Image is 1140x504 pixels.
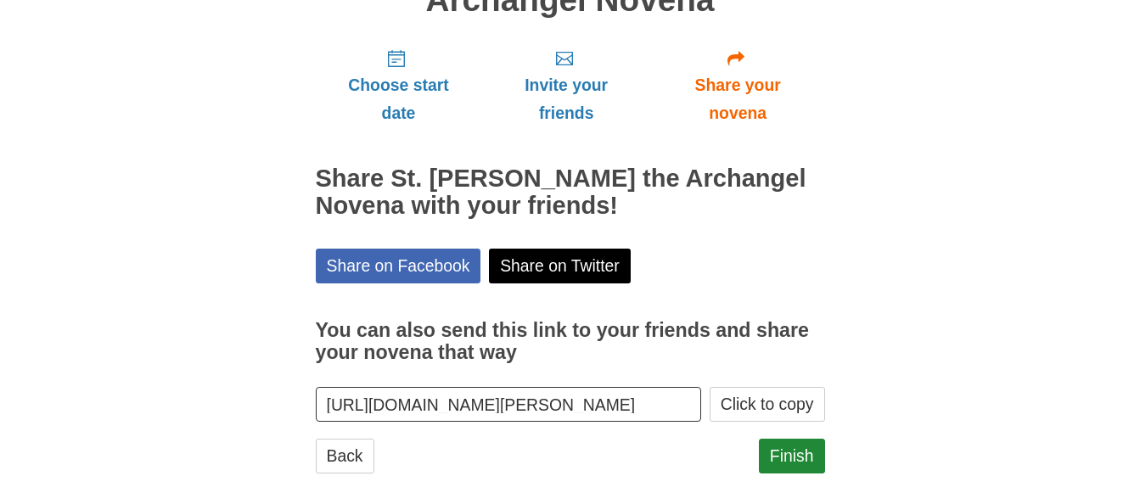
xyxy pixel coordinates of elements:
a: Share on Twitter [489,249,631,283]
a: Share your novena [651,35,825,136]
span: Share your novena [668,71,808,127]
h2: Share St. [PERSON_NAME] the Archangel Novena with your friends! [316,165,825,220]
a: Share on Facebook [316,249,481,283]
button: Click to copy [710,387,825,422]
a: Finish [759,439,825,473]
a: Invite your friends [481,35,650,136]
a: Back [316,439,374,473]
span: Choose start date [333,71,465,127]
span: Invite your friends [498,71,633,127]
h3: You can also send this link to your friends and share your novena that way [316,320,825,363]
a: Choose start date [316,35,482,136]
